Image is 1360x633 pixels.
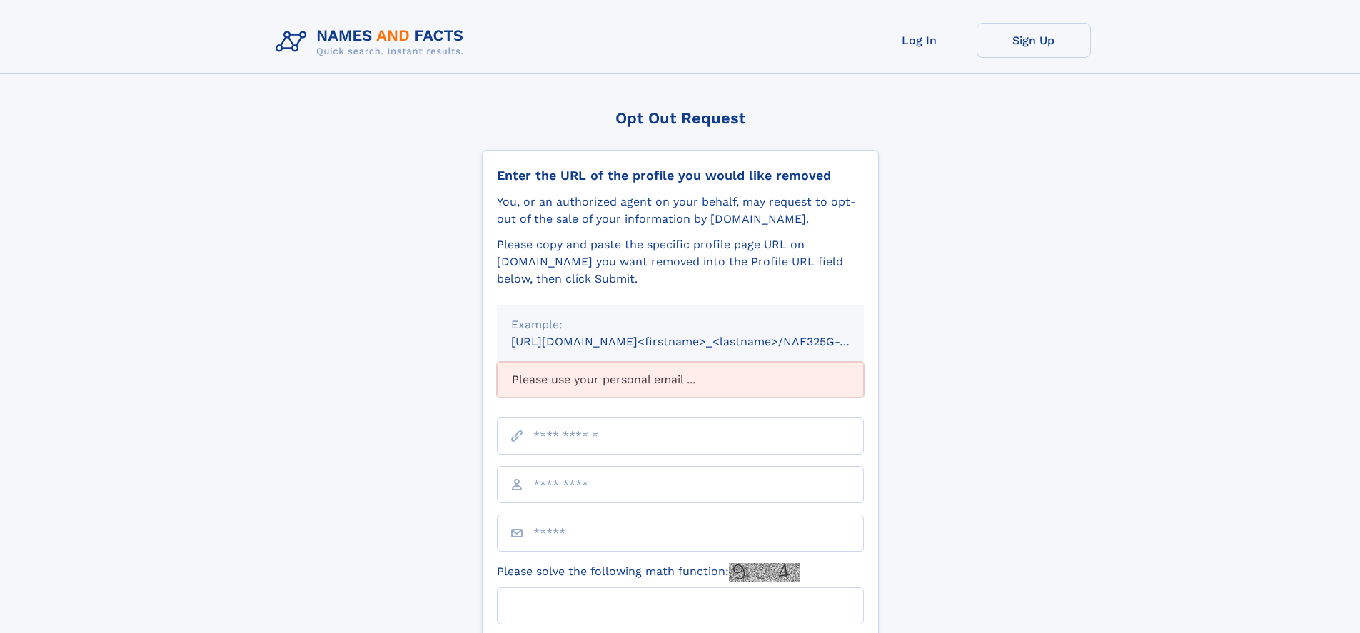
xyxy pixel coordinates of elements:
div: Example: [511,316,850,333]
div: Please copy and paste the specific profile page URL on [DOMAIN_NAME] you want removed into the Pr... [497,236,864,288]
div: Opt Out Request [482,109,879,127]
a: Log In [862,23,977,58]
div: You, or an authorized agent on your behalf, may request to opt-out of the sale of your informatio... [497,193,864,228]
a: Sign Up [977,23,1091,58]
div: Enter the URL of the profile you would like removed [497,168,864,183]
div: Please use your personal email ... [497,362,864,397]
small: [URL][DOMAIN_NAME]<firstname>_<lastname>/NAF325G-xxxxxxxx [511,335,891,348]
label: Please solve the following math function: [497,563,800,582]
img: Logo Names and Facts [270,23,475,61]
